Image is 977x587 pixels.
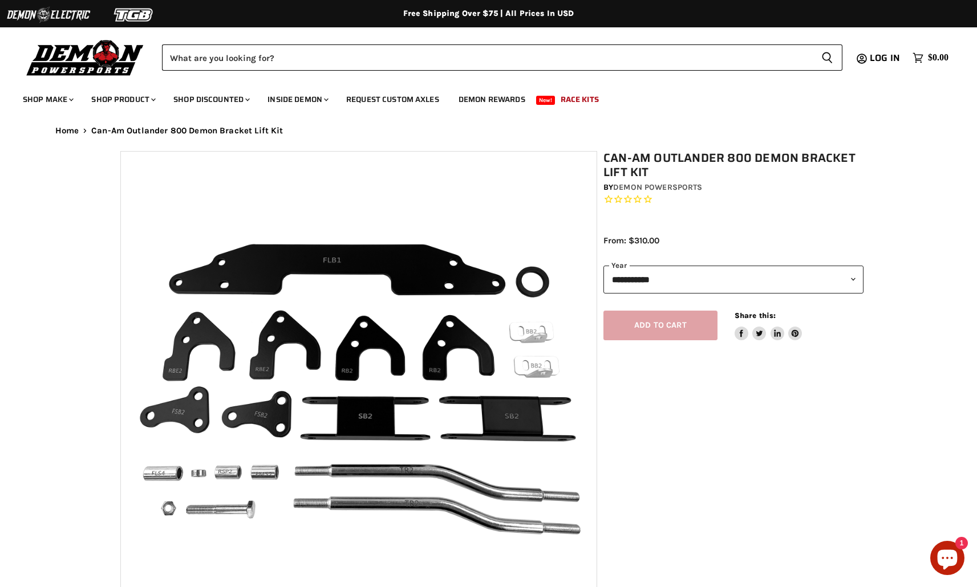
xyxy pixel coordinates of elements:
img: TGB Logo 2 [91,4,177,26]
nav: Breadcrumbs [33,126,945,136]
select: year [603,266,864,293]
inbox-online-store-chat: Shopify online store chat [927,541,968,578]
span: Share this: [735,311,776,320]
aside: Share this: [735,311,802,341]
a: Demon Rewards [450,88,534,111]
a: Shop Discounted [165,88,257,111]
a: Race Kits [552,88,607,111]
span: From: $310.00 [603,235,659,246]
div: Free Shipping Over $75 | All Prices In USD [33,9,945,19]
span: Log in [870,51,900,65]
button: Search [812,44,842,71]
a: Shop Make [14,88,80,111]
ul: Main menu [14,83,946,111]
img: Demon Powersports [23,37,148,78]
span: New! [536,96,556,105]
span: Rated 0.0 out of 5 stars 0 reviews [603,194,864,206]
div: by [603,181,864,194]
span: Can-Am Outlander 800 Demon Bracket Lift Kit [91,126,283,136]
a: Request Custom Axles [338,88,448,111]
a: $0.00 [907,50,954,66]
a: Inside Demon [259,88,335,111]
a: Home [55,126,79,136]
form: Product [162,44,842,71]
img: Demon Electric Logo 2 [6,4,91,26]
input: Search [162,44,812,71]
a: Shop Product [83,88,163,111]
a: Log in [865,53,907,63]
h1: Can-Am Outlander 800 Demon Bracket Lift Kit [603,151,864,180]
span: $0.00 [928,52,948,63]
a: Demon Powersports [613,182,702,192]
